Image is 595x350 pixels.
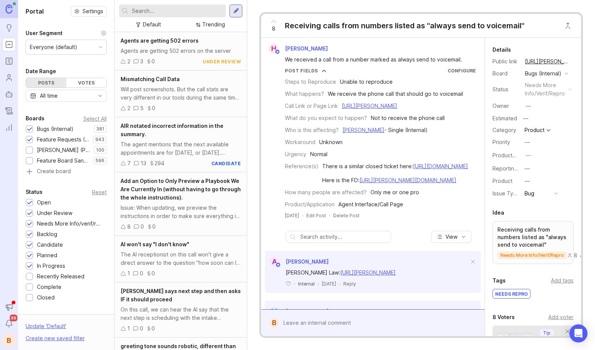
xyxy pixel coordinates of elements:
[275,49,280,55] img: member badge
[306,212,326,219] div: Edit Post
[322,281,336,287] time: [DATE]
[525,69,561,78] div: Bugs (Internal)
[526,102,531,110] div: —
[264,44,334,54] a: H[PERSON_NAME]
[37,209,72,217] div: Under Review
[445,233,457,241] span: View
[127,57,130,66] div: 2
[310,150,327,158] div: Normal
[265,257,329,267] a: A[PERSON_NAME]
[322,176,468,184] div: Here is the FD:
[525,138,530,146] div: —
[140,57,143,66] div: 3
[2,54,16,68] a: Roadmaps
[285,90,324,98] div: What happens?
[140,104,144,112] div: 5
[493,165,533,172] label: Reporting Team
[525,177,530,185] div: —
[493,57,519,66] div: Public link
[269,307,279,316] div: M
[525,127,545,133] div: Product
[338,200,403,209] div: Agent Interface/Call Page
[127,159,131,167] div: 7
[523,57,574,66] a: [URL][PERSON_NAME]
[37,283,61,291] div: Complete
[525,81,565,98] div: needs more info/verif/repro
[83,8,103,15] span: Settings
[286,258,329,265] span: [PERSON_NAME]
[95,158,104,164] p: 596
[2,300,16,314] button: Announcements
[115,172,247,236] a: Add an Option to Only Preview a Playbook We Are Currently In (without having to go through the wh...
[37,146,90,154] div: [PERSON_NAME] (Public)
[526,151,531,160] div: —
[37,272,84,281] div: Recently Released
[269,44,278,54] div: H
[285,68,326,74] button: Post Fields
[319,138,343,146] div: Unknown
[448,68,476,74] a: Configure
[37,251,57,259] div: Planned
[2,38,16,51] a: Portal
[141,223,144,231] div: 0
[371,114,445,122] div: Not to receive the phone call
[26,169,107,175] a: Create board
[83,117,107,121] div: Select All
[525,164,530,173] div: —
[132,7,223,15] input: Search...
[121,76,180,82] span: Mismatching Call Data
[333,212,359,219] div: Delete Post
[151,269,155,278] div: 0
[37,135,89,144] div: Feature Requests (Internal)
[302,212,303,219] div: ·
[127,324,130,333] div: 1
[26,322,66,334] div: Update ' Default '
[300,233,387,241] input: Search activity...
[121,204,241,220] div: Issue: When updating, we preview the instructions in order to make sure everything is working cor...
[548,313,574,321] div: Add voter
[92,190,107,194] div: Reset
[285,78,336,86] div: Steps to Reproduce
[2,333,16,347] div: B
[152,104,155,112] div: 0
[493,126,519,134] div: Category
[500,252,564,258] p: needs more info/verif/repro
[343,281,356,287] div: Reply
[340,269,396,276] a: [URL][PERSON_NAME]
[121,123,223,137] span: AIR notated incorrect information in the summary.
[26,67,56,76] div: Date Range
[141,159,146,167] div: 13
[329,212,330,219] div: ·
[2,87,16,101] a: Autopilot
[37,293,55,302] div: Closed
[26,187,43,196] div: Status
[560,18,575,33] button: Close button
[493,116,517,121] div: Estimated
[26,29,63,38] div: User Segment
[95,137,104,143] p: 943
[127,269,130,278] div: 1
[40,92,58,100] div: All time
[269,257,279,267] div: A
[121,85,241,102] div: Will post screenshots. But the call stats are very different in our tools during the same time pe...
[26,78,66,87] div: Posts
[285,68,318,74] div: Post Fields
[286,269,469,277] div: [PERSON_NAME] Law:
[569,324,587,342] div: Open Intercom Messenger
[343,126,428,134] div: - Single (Internal)
[37,157,89,165] div: Feature Board Sandbox [DATE]
[493,69,519,78] div: Board
[151,57,155,66] div: 0
[96,147,104,153] p: 100
[121,37,199,44] span: Agents are getting 502 errors
[2,121,16,134] a: Reporting
[294,281,295,287] div: ·
[521,114,531,123] div: —
[298,281,315,287] div: Internal
[493,208,504,217] div: Idea
[343,127,384,133] a: [PERSON_NAME]
[340,78,393,86] div: Unable to reproduce
[115,117,247,172] a: AIR notated incorrect information in the summary.The agent mentions that the next available appoi...
[71,6,107,17] button: Settings
[6,5,12,13] img: Canny Home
